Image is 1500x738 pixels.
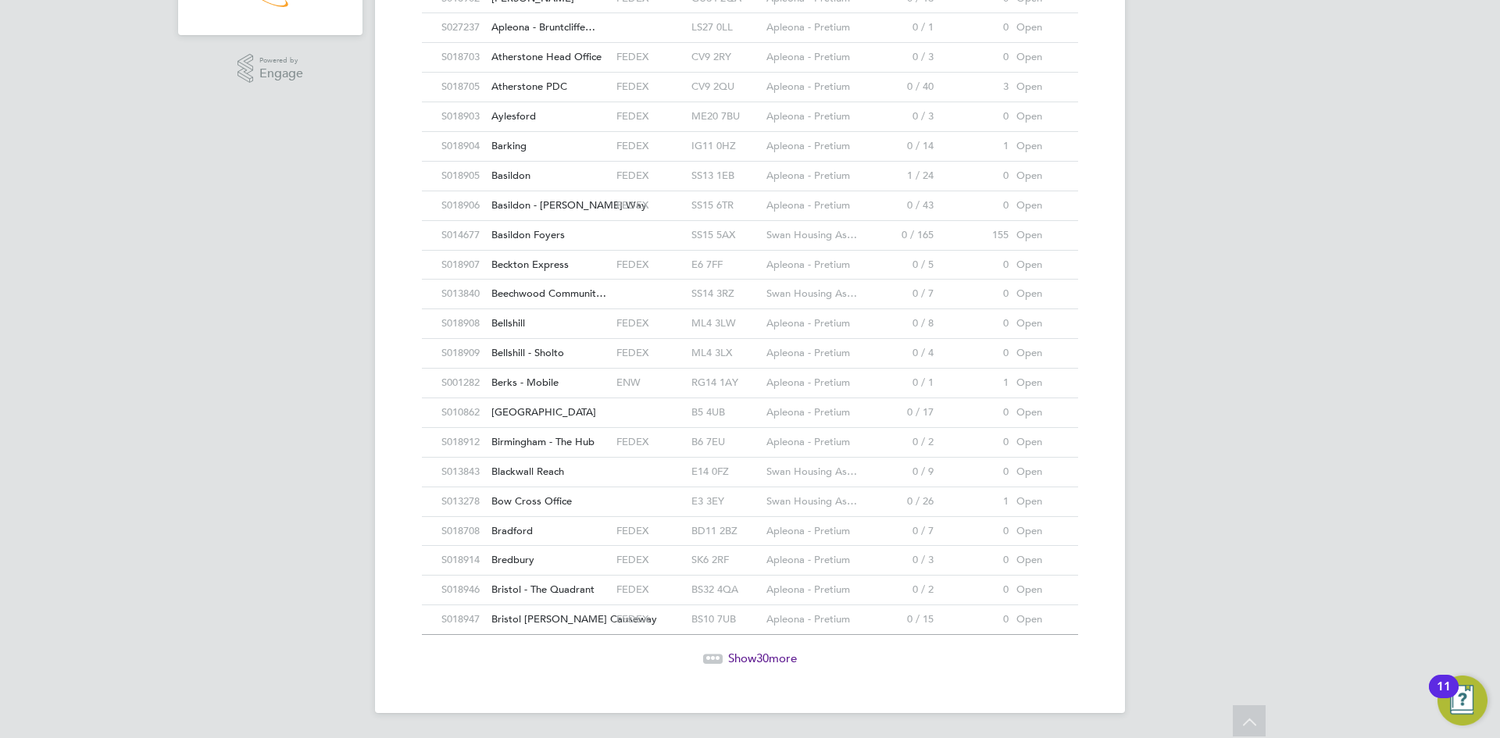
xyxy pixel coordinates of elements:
span: Bredbury [491,553,534,566]
div: 0 / 9 [862,458,937,487]
span: Swan Housing As… [766,465,857,478]
div: Open [1012,369,1062,398]
span: Beckton Express [491,258,569,271]
span: Basildon - [PERSON_NAME] Way [491,198,647,212]
span: Bristol [PERSON_NAME] Causeway [491,612,657,626]
a: S010862[GEOGRAPHIC_DATA] B5 4UBApleona - Pretium0 / 170Open [437,398,1062,411]
div: E14 0FZ [687,458,762,487]
span: Show more [728,651,797,665]
span: Apleona - Pretium [766,80,850,93]
div: 0 / 3 [862,546,937,575]
div: 0 / 4 [862,339,937,368]
div: 155 [937,221,1012,250]
span: Basildon [491,169,530,182]
div: 0 [937,43,1012,72]
span: Beechwood Communit… [491,287,606,300]
div: S014677 [437,221,487,250]
div: S018705 [437,73,487,102]
div: Open [1012,280,1062,308]
div: 0 / 40 [862,73,937,102]
div: S018908 [437,309,487,338]
span: ENW [616,376,641,389]
div: S001282 [437,369,487,398]
a: S018903Aylesford FEDEXME20 7BUApleona - Pretium0 / 30Open [437,102,1062,115]
div: CV9 2QU [687,73,762,102]
div: 0 / 5 [862,251,937,280]
a: S018907Beckton Express FEDEXE6 7FFApleona - Pretium0 / 50Open [437,250,1062,263]
span: FEDEX [616,612,648,626]
span: FEDEX [616,198,648,212]
div: Open [1012,43,1062,72]
span: [GEOGRAPHIC_DATA] [491,405,596,419]
button: Open Resource Center, 11 new notifications [1437,676,1487,726]
span: FEDEX [616,169,648,182]
a: S018947Bristol [PERSON_NAME] Causeway FEDEXBS10 7UBApleona - Pretium0 / 150Open [437,604,1062,618]
div: 0 [937,162,1012,191]
span: Swan Housing As… [766,494,857,508]
div: S018703 [437,43,487,72]
div: 0 / 165 [862,221,937,250]
span: FEDEX [616,583,648,596]
div: Open [1012,339,1062,368]
div: 1 [937,369,1012,398]
div: 0 [937,517,1012,546]
div: 0 [937,280,1012,308]
span: Aylesford [491,109,536,123]
span: FEDEX [616,109,648,123]
div: SS15 5AX [687,221,762,250]
a: S018905Basildon FEDEXSS13 1EBApleona - Pretium1 / 240Open [437,161,1062,174]
div: 0 [937,605,1012,634]
div: 0 [937,339,1012,368]
span: FEDEX [616,50,648,63]
div: 0 [937,546,1012,575]
div: BS10 7UB [687,605,762,634]
div: CV9 2RY [687,43,762,72]
div: S018905 [437,162,487,191]
div: B5 4UB [687,398,762,427]
a: S001282Berks - Mobile ENWRG14 1AYApleona - Pretium0 / 11Open [437,368,1062,381]
span: FEDEX [616,553,648,566]
div: Open [1012,309,1062,338]
span: Powered by [259,54,303,67]
div: Open [1012,458,1062,487]
div: S013278 [437,487,487,516]
div: ML4 3LW [687,309,762,338]
a: S018708Bradford FEDEXBD11 2BZApleona - Pretium0 / 70Open [437,516,1062,529]
a: Powered byEngage [237,54,304,84]
div: 0 / 7 [862,280,937,308]
div: ML4 3LX [687,339,762,368]
span: Atherstone Head Office [491,50,602,63]
span: Swan Housing As… [766,287,857,300]
span: FEDEX [616,524,648,537]
span: Bristol - The Quadrant [491,583,595,596]
div: S018903 [437,102,487,131]
span: Apleona - Pretium [766,50,850,63]
span: Apleona - Pretium [766,169,850,182]
div: B6 7EU [687,428,762,457]
div: ME20 7BU [687,102,762,131]
span: Apleona - Pretium [766,109,850,123]
div: 0 [937,251,1012,280]
a: S013843Blackwall Reach E14 0FZSwan Housing As…0 / 90Open [437,457,1062,470]
div: Open [1012,73,1062,102]
div: 0 [937,191,1012,220]
a: S013840Beechwood Communit… SS14 3RZSwan Housing As…0 / 70Open [437,279,1062,292]
span: Blackwall Reach [491,465,564,478]
div: RG14 1AY [687,369,762,398]
div: 0 / 15 [862,605,937,634]
div: S018904 [437,132,487,161]
a: S018705Atherstone PDC FEDEXCV9 2QUApleona - Pretium0 / 403Open [437,72,1062,85]
div: Open [1012,428,1062,457]
span: Birmingham - The Hub [491,435,595,448]
div: Open [1012,191,1062,220]
div: SS15 6TR [687,191,762,220]
div: Open [1012,487,1062,516]
span: Apleona - Pretium [766,139,850,152]
span: Basildon Foyers [491,228,565,241]
div: SS14 3RZ [687,280,762,308]
div: Open [1012,13,1062,42]
a: S014677Basildon Foyers SS15 5AXSwan Housing As…0 / 165155Open [437,220,1062,234]
a: S018909Bellshill - Sholto FEDEXML4 3LXApleona - Pretium0 / 40Open [437,338,1062,351]
div: Open [1012,605,1062,634]
div: 1 / 24 [862,162,937,191]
